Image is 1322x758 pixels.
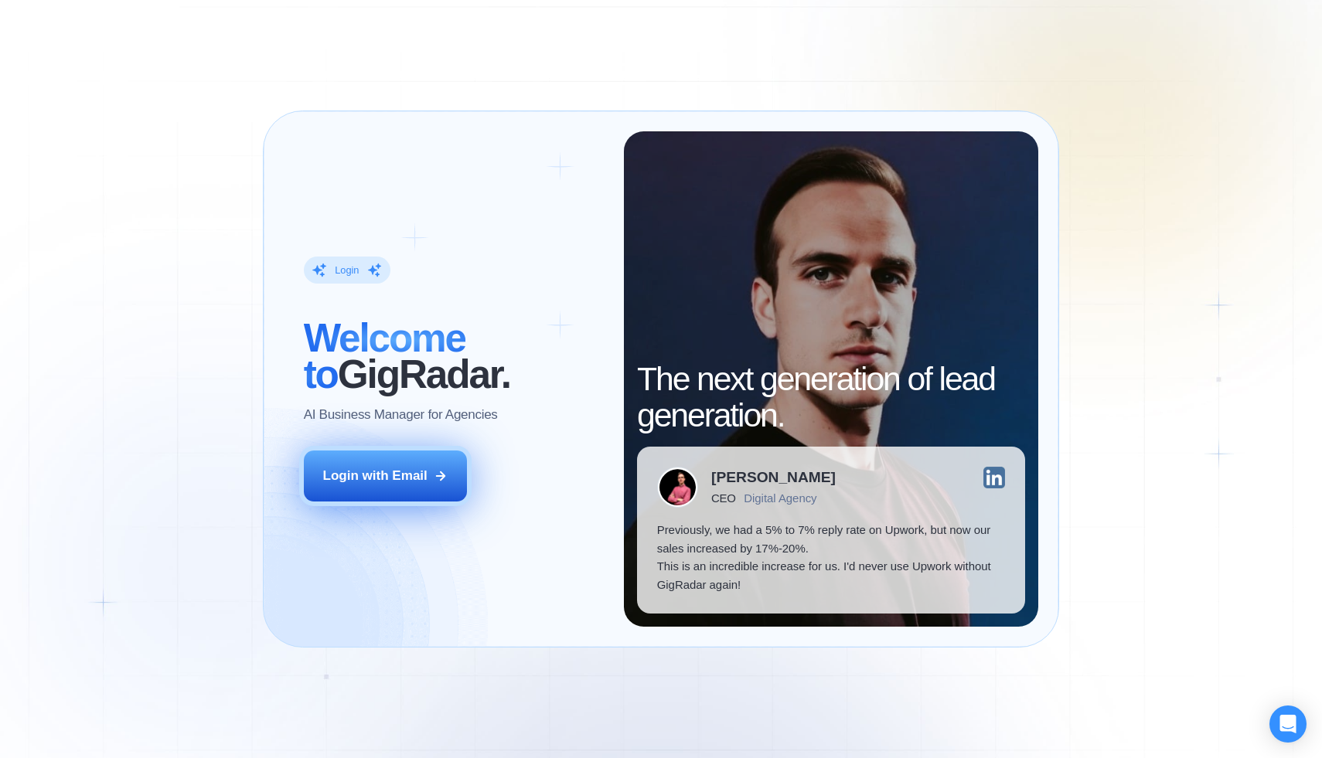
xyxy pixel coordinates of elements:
[304,316,465,396] span: Welcome to
[711,470,836,484] div: [PERSON_NAME]
[335,263,359,277] div: Login
[744,491,816,505] div: Digital Agency
[304,450,468,501] button: Login with Email
[304,320,605,393] h2: ‍ GigRadar.
[657,521,1006,593] p: Previously, we had a 5% to 7% reply rate on Upwork, but now our sales increased by 17%-20%. This ...
[637,361,1025,433] h2: The next generation of lead generation.
[323,467,428,485] div: Login with Email
[1269,705,1307,743] div: Open Intercom Messenger
[304,406,498,424] p: AI Business Manager for Agencies
[711,491,735,505] div: CEO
